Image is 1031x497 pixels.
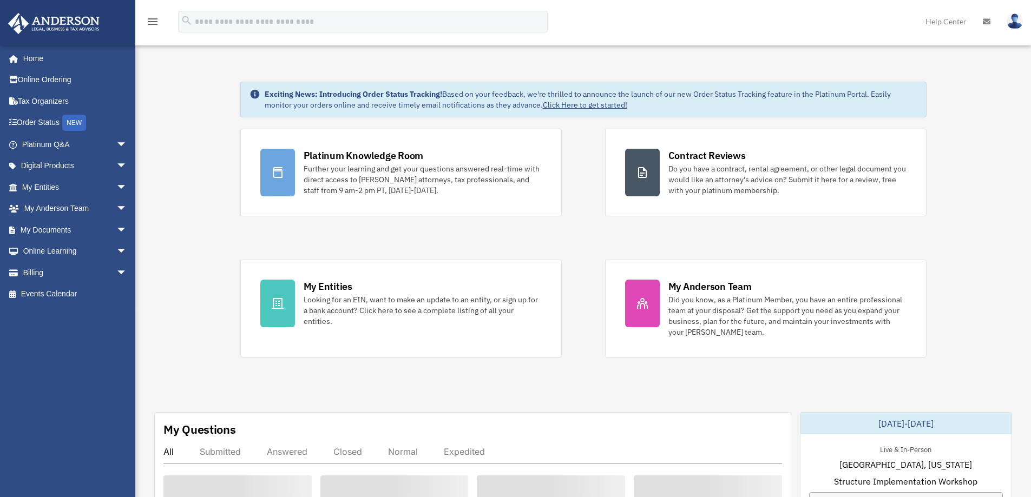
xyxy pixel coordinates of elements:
a: Events Calendar [8,283,143,305]
a: Digital Productsarrow_drop_down [8,155,143,177]
div: Platinum Knowledge Room [304,149,424,162]
div: Expedited [444,446,485,457]
span: arrow_drop_down [116,176,138,198]
a: Online Learningarrow_drop_down [8,241,143,262]
span: arrow_drop_down [116,262,138,284]
a: My Entitiesarrow_drop_down [8,176,143,198]
a: Click Here to get started! [543,100,627,110]
div: Did you know, as a Platinum Member, you have an entire professional team at your disposal? Get th... [668,294,907,337]
a: My Entities Looking for an EIN, want to make an update to an entity, or sign up for a bank accoun... [240,260,562,357]
div: Based on your feedback, we're thrilled to announce the launch of our new Order Status Tracking fe... [265,89,917,110]
img: User Pic [1007,14,1023,29]
a: menu [146,19,159,28]
strong: Exciting News: Introducing Order Status Tracking! [265,89,442,99]
div: [DATE]-[DATE] [800,413,1012,434]
div: Submitted [200,446,241,457]
div: Looking for an EIN, want to make an update to an entity, or sign up for a bank account? Click her... [304,294,542,327]
div: Contract Reviews [668,149,746,162]
a: Billingarrow_drop_down [8,262,143,283]
i: search [181,15,193,26]
a: Platinum Knowledge Room Further your learning and get your questions answered real-time with dire... [240,129,562,216]
span: [GEOGRAPHIC_DATA], [US_STATE] [839,458,972,471]
span: arrow_drop_down [116,241,138,263]
span: Structure Implementation Workshop [834,475,977,488]
a: My Documentsarrow_drop_down [8,219,143,241]
a: Tax Organizers [8,90,143,112]
img: Anderson Advisors Platinum Portal [5,13,103,34]
div: All [163,446,174,457]
span: arrow_drop_down [116,134,138,156]
div: Normal [388,446,418,457]
div: My Questions [163,421,236,438]
div: Further your learning and get your questions answered real-time with direct access to [PERSON_NAM... [304,163,542,196]
i: menu [146,15,159,28]
a: Online Ordering [8,69,143,91]
div: My Anderson Team [668,280,752,293]
a: Home [8,48,138,69]
a: Contract Reviews Do you have a contract, rental agreement, or other legal document you would like... [605,129,927,216]
span: arrow_drop_down [116,219,138,241]
div: Live & In-Person [871,443,940,454]
div: NEW [62,115,86,131]
div: Do you have a contract, rental agreement, or other legal document you would like an attorney's ad... [668,163,907,196]
a: Order StatusNEW [8,112,143,134]
div: My Entities [304,280,352,293]
span: arrow_drop_down [116,155,138,177]
div: Answered [267,446,307,457]
div: Closed [333,446,362,457]
a: Platinum Q&Aarrow_drop_down [8,134,143,155]
a: My Anderson Team Did you know, as a Platinum Member, you have an entire professional team at your... [605,260,927,357]
a: My Anderson Teamarrow_drop_down [8,198,143,220]
span: arrow_drop_down [116,198,138,220]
